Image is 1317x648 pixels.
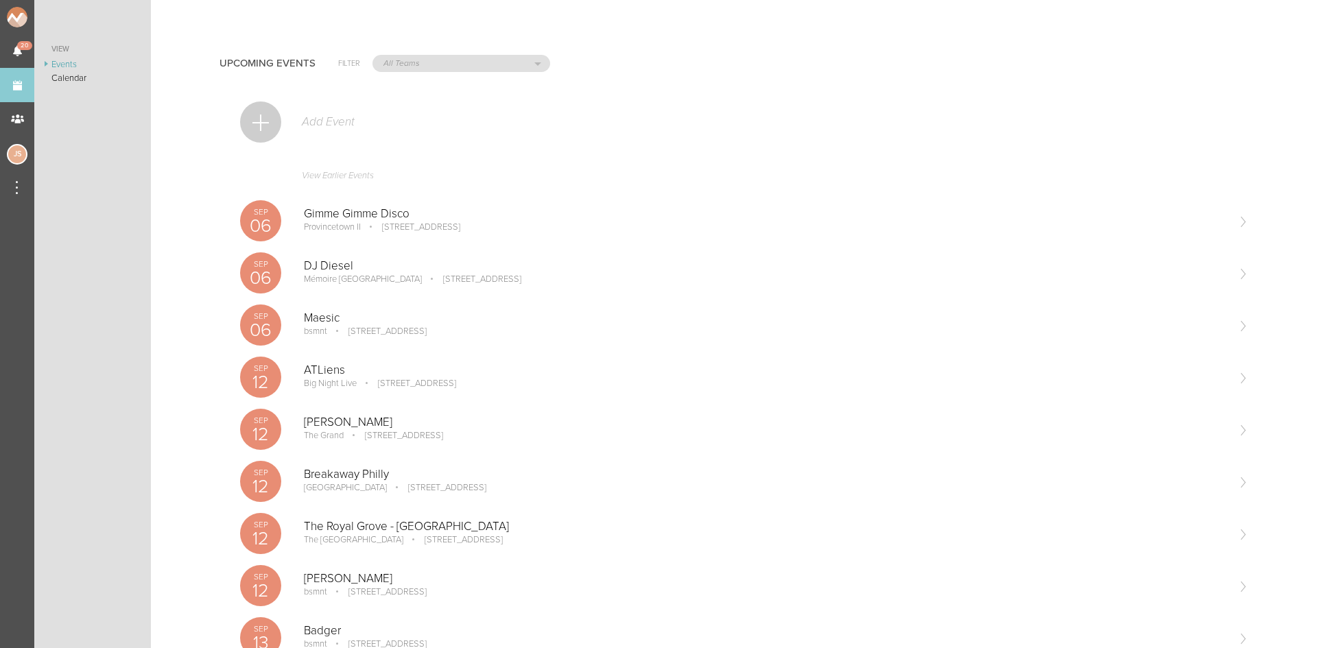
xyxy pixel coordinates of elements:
p: [STREET_ADDRESS] [329,326,427,337]
p: [STREET_ADDRESS] [359,378,456,389]
p: The [GEOGRAPHIC_DATA] [304,534,403,545]
h6: Filter [338,58,360,69]
p: 12 [240,425,281,444]
p: [STREET_ADDRESS] [424,274,521,285]
p: 12 [240,373,281,392]
p: Sep [240,312,281,320]
p: [STREET_ADDRESS] [346,430,443,441]
h4: Upcoming Events [219,58,316,69]
p: [STREET_ADDRESS] [363,221,460,232]
p: Breakaway Philly [304,468,1226,481]
a: Events [34,58,151,71]
p: Sep [240,625,281,633]
p: Badger [304,624,1226,638]
p: bsmnt [304,326,327,337]
p: ATLiens [304,363,1226,377]
p: Sep [240,416,281,424]
p: Sep [240,260,281,268]
p: [PERSON_NAME] [304,416,1226,429]
p: Provincetown II [304,221,361,232]
a: Calendar [34,71,151,85]
p: Mémoire [GEOGRAPHIC_DATA] [304,274,422,285]
p: The Grand [304,430,344,441]
p: Gimme Gimme Disco [304,207,1226,221]
p: The Royal Grove - [GEOGRAPHIC_DATA] [304,520,1226,533]
p: Sep [240,573,281,581]
img: NOMAD [7,7,84,27]
p: Sep [240,208,281,216]
p: bsmnt [304,586,327,597]
div: Jessica Smith [7,144,27,165]
p: DJ Diesel [304,259,1226,273]
p: Sep [240,468,281,477]
p: Maesic [304,311,1226,325]
p: 12 [240,529,281,548]
p: 06 [240,321,281,339]
p: Add Event [300,115,355,129]
span: 20 [17,41,32,50]
p: [STREET_ADDRESS] [405,534,503,545]
p: 12 [240,477,281,496]
p: Sep [240,364,281,372]
p: 06 [240,217,281,235]
p: Big Night Live [304,378,357,389]
p: 12 [240,581,281,600]
p: [STREET_ADDRESS] [389,482,486,493]
p: [STREET_ADDRESS] [329,586,427,597]
p: [PERSON_NAME] [304,572,1226,586]
p: Sep [240,520,281,529]
p: 06 [240,269,281,287]
p: [GEOGRAPHIC_DATA] [304,482,387,493]
a: View [34,41,151,58]
a: View Earlier Events [240,163,1248,195]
